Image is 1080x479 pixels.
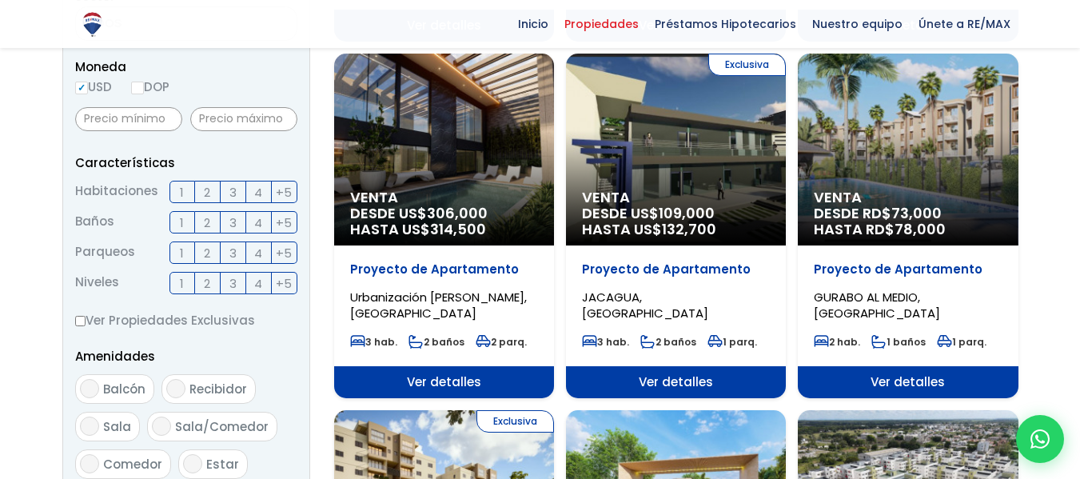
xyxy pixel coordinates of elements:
span: Habitaciones [75,181,158,203]
span: Venta [350,190,538,206]
span: 1 parq. [937,335,986,349]
span: Ver detalles [798,366,1018,398]
span: Comedor [103,456,162,473]
span: +5 [276,182,292,202]
span: Estar [206,456,239,473]
span: Inicio [510,12,556,36]
span: Parqueos [75,241,135,264]
span: 1 [180,273,184,293]
p: Características [75,153,297,173]
span: Préstamos Hipotecarios [647,12,804,36]
span: Sala/Comedor [175,418,269,435]
span: Urbanización [PERSON_NAME], [GEOGRAPHIC_DATA] [350,289,527,321]
span: 2 [204,243,210,263]
span: Sala [103,418,131,435]
span: +5 [276,213,292,233]
input: Sala/Comedor [152,417,171,436]
span: 1 [180,182,184,202]
img: Logo de REMAX [78,10,106,38]
span: 3 [229,273,237,293]
span: Ver detalles [334,366,554,398]
span: Únete a RE/MAX [911,12,1018,36]
span: 3 hab. [582,335,629,349]
span: 2 [204,213,210,233]
span: 314,500 [430,219,486,239]
span: 3 [229,243,237,263]
span: HASTA RD$ [814,222,1002,238]
span: 2 baños [640,335,696,349]
input: Ver Propiedades Exclusivas [75,316,86,326]
span: 4 [254,273,262,293]
span: 109,000 [659,203,715,223]
span: Moneda [75,57,297,77]
span: 2 [204,182,210,202]
span: +5 [276,243,292,263]
span: 2 hab. [814,335,860,349]
span: 306,000 [427,203,488,223]
p: Amenidades [75,346,297,366]
p: Proyecto de Apartamento [814,261,1002,277]
a: Venta DESDE RD$73,000 HASTA RD$78,000 Proyecto de Apartamento GURABO AL MEDIO, [GEOGRAPHIC_DATA] ... [798,54,1018,398]
span: 2 parq. [476,335,527,349]
span: 1 [180,213,184,233]
span: DESDE RD$ [814,206,1002,238]
input: Balcón [80,379,99,398]
span: 4 [254,213,262,233]
span: 1 parq. [707,335,757,349]
span: Balcón [103,381,145,397]
span: Exclusiva [476,410,554,433]
span: Nuestro equipo [804,12,911,36]
span: JACAGUA, [GEOGRAPHIC_DATA] [582,289,708,321]
input: Precio mínimo [75,107,182,131]
input: Estar [183,454,202,473]
p: Proyecto de Apartamento [350,261,538,277]
span: Niveles [75,272,119,294]
span: GURABO AL MEDIO, [GEOGRAPHIC_DATA] [814,289,940,321]
span: 2 [204,273,210,293]
span: Ver detalles [566,366,786,398]
input: Sala [80,417,99,436]
p: Proyecto de Apartamento [582,261,770,277]
input: Recibidor [166,379,185,398]
span: Propiedades [556,12,647,36]
span: 73,000 [891,203,942,223]
span: 3 [229,213,237,233]
span: 4 [254,182,262,202]
span: 3 [229,182,237,202]
span: Exclusiva [708,54,786,76]
span: Baños [75,211,114,234]
span: Venta [582,190,770,206]
input: Comedor [80,454,99,473]
span: +5 [276,273,292,293]
a: Exclusiva Venta DESDE US$109,000 HASTA US$132,700 Proyecto de Apartamento JACAGUA, [GEOGRAPHIC_DA... [566,54,786,398]
span: 78,000 [895,219,946,239]
span: 1 [180,243,184,263]
span: HASTA US$ [350,222,538,238]
span: 2 baños [408,335,464,349]
label: USD [75,77,112,97]
span: Recibidor [189,381,247,397]
span: 3 hab. [350,335,397,349]
input: Precio máximo [190,107,297,131]
input: USD [75,82,88,94]
span: DESDE US$ [582,206,770,238]
a: Venta DESDE US$306,000 HASTA US$314,500 Proyecto de Apartamento Urbanización [PERSON_NAME], [GEOG... [334,54,554,398]
span: 132,700 [662,219,716,239]
span: 1 baños [871,335,926,349]
span: DESDE US$ [350,206,538,238]
span: HASTA US$ [582,222,770,238]
label: DOP [131,77,169,97]
span: Venta [814,190,1002,206]
span: 4 [254,243,262,263]
input: DOP [131,82,144,94]
label: Ver Propiedades Exclusivas [75,310,297,330]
